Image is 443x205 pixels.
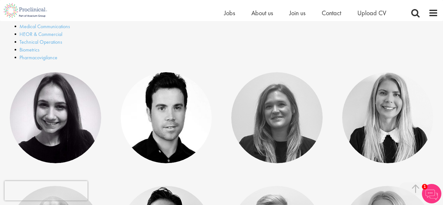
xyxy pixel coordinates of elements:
[357,9,386,17] a: Upload CV
[19,31,62,38] a: HEOR & Commercial
[422,184,427,189] span: 1
[19,54,57,61] a: Pharmacovigilance
[422,184,441,203] img: Chatbot
[19,39,62,45] a: Technical Operations
[289,9,305,17] a: Join us
[322,9,341,17] a: Contact
[251,9,273,17] a: About us
[19,23,70,30] a: Medical Communications
[19,46,40,53] a: Biometrics
[5,181,88,200] iframe: reCAPTCHA
[19,15,37,22] a: Scientific
[224,9,235,17] a: Jobs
